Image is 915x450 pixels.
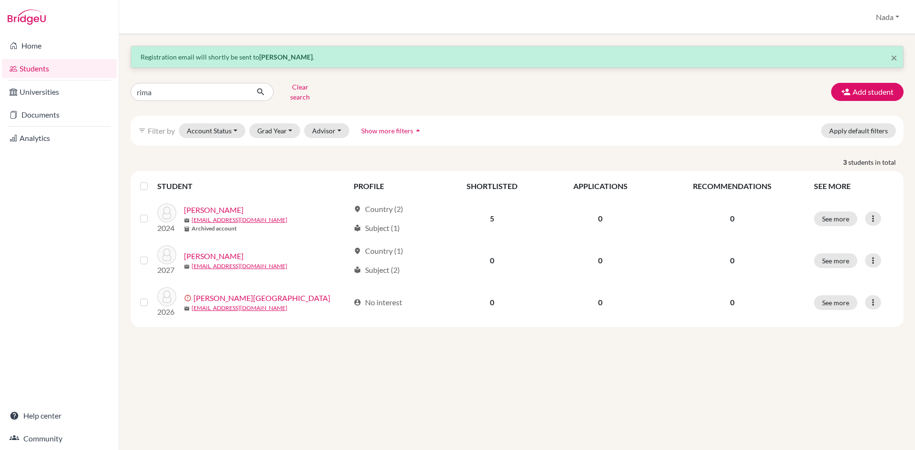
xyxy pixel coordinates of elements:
td: 5 [439,198,545,240]
button: Advisor [304,123,349,138]
th: RECOMMENDATIONS [656,175,808,198]
span: local_library [354,266,361,274]
span: location_on [354,247,361,255]
button: Account Status [179,123,245,138]
span: mail [184,264,190,270]
p: 0 [662,213,803,224]
p: 0 [662,297,803,308]
button: See more [814,253,857,268]
span: location_on [354,205,361,213]
th: SHORTLISTED [439,175,545,198]
i: arrow_drop_up [413,126,423,135]
th: PROFILE [348,175,439,198]
span: students in total [848,157,904,167]
a: [PERSON_NAME] [184,204,244,216]
a: Community [2,429,117,448]
p: Registration email will shortly be sent to . [141,52,894,62]
a: Universities [2,82,117,101]
input: Find student by name... [131,83,249,101]
th: APPLICATIONS [545,175,656,198]
td: 0 [545,240,656,281]
a: Documents [2,105,117,124]
span: error_outline [184,294,193,302]
img: Bridge-U [8,10,46,25]
strong: [PERSON_NAME] [259,53,313,61]
div: Subject (1) [354,222,400,234]
p: 2027 [157,264,176,276]
a: [EMAIL_ADDRESS][DOMAIN_NAME] [192,216,287,224]
strong: 3 [843,157,848,167]
img: Dahalan, Rimas [157,203,176,222]
a: [PERSON_NAME] [184,250,244,262]
button: Apply default filters [821,123,896,138]
th: STUDENT [157,175,348,198]
span: × [891,50,897,64]
td: 0 [439,240,545,281]
button: Close [891,52,897,63]
a: Students [2,59,117,78]
span: Show more filters [361,127,413,135]
div: No interest [354,297,402,308]
button: Grad Year [249,123,301,138]
span: Filter by [148,126,175,135]
div: Country (1) [354,245,403,257]
a: Analytics [2,129,117,148]
button: Add student [831,83,904,101]
a: [EMAIL_ADDRESS][DOMAIN_NAME] [192,262,287,270]
span: account_circle [354,299,361,306]
img: Qawasmeh, Rimas [157,245,176,264]
p: 2024 [157,222,176,234]
a: [PERSON_NAME][GEOGRAPHIC_DATA] [193,292,330,304]
a: [EMAIL_ADDRESS][DOMAIN_NAME] [192,304,287,312]
button: Nada [872,8,904,26]
span: mail [184,218,190,223]
button: See more [814,295,857,310]
div: Subject (2) [354,264,400,276]
td: 0 [439,281,545,323]
th: SEE MORE [808,175,900,198]
p: 2026 [157,306,176,318]
button: Show more filtersarrow_drop_up [353,123,431,138]
span: local_library [354,224,361,232]
img: Rashid, Rima [157,287,176,306]
button: Clear search [274,80,326,104]
div: Country (2) [354,203,403,215]
p: 0 [662,255,803,266]
span: inventory_2 [184,226,190,232]
b: Archived account [192,224,237,233]
button: See more [814,211,857,226]
i: filter_list [138,127,146,134]
a: Home [2,36,117,55]
a: Help center [2,406,117,425]
td: 0 [545,198,656,240]
td: 0 [545,281,656,323]
span: mail [184,306,190,311]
